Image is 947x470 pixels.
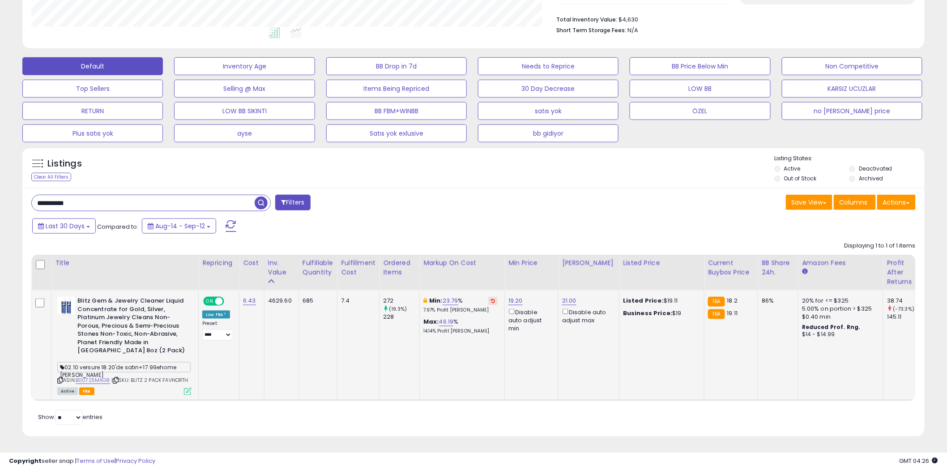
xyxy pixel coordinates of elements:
div: Repricing [202,258,235,268]
small: FBA [708,309,725,319]
strong: Copyright [9,457,42,465]
button: Actions [877,195,916,210]
button: Inventory Age [174,57,315,75]
small: (19.3%) [389,305,407,312]
span: 2025-10-13 04:26 GMT [900,457,938,465]
i: This overrides the store level min markup for this listing [423,298,427,303]
button: Filters [275,195,310,210]
b: Min: [429,296,443,305]
div: 685 [303,297,330,305]
button: Columns [834,195,876,210]
div: 38.74 [887,297,923,305]
div: 145.11 [887,313,923,321]
button: Satıs yok exlusive [326,124,467,142]
a: Privacy Policy [116,457,155,465]
div: 272 [383,297,419,305]
a: 21.00 [562,296,576,305]
span: FBA [79,388,94,395]
span: OFF [223,298,237,305]
div: Displaying 1 to 1 of 1 items [845,242,916,250]
div: 5.00% on portion > $325 [802,305,876,313]
div: seller snap | | [9,457,155,466]
small: FBA [708,297,725,307]
div: Listed Price [623,258,700,268]
button: Plus satıs yok [22,124,163,142]
div: Markup on Cost [423,258,501,268]
div: % [423,318,498,334]
small: (-73.3%) [893,305,914,312]
div: Current Buybox Price [708,258,754,277]
div: 4629.60 [268,297,292,305]
a: 23.79 [443,296,458,305]
div: BB Share 24h. [762,258,794,277]
button: Last 30 Days [32,218,96,234]
button: Items Being Repriced [326,80,467,98]
div: Low. FBA * [202,311,230,319]
div: Title [55,258,195,268]
h5: Listings [47,158,82,170]
button: Selling @ Max [174,80,315,98]
button: Aug-14 - Sep-12 [142,218,216,234]
label: Active [784,165,801,172]
b: Business Price: [623,309,672,317]
span: Aug-14 - Sep-12 [155,222,205,231]
p: 14.14% Profit [PERSON_NAME] [423,328,498,334]
b: Short Term Storage Fees: [556,26,626,34]
div: $14 - $14.99 [802,331,876,338]
span: N/A [627,26,638,34]
span: All listings currently available for purchase on Amazon [57,388,78,395]
div: Amazon Fees [802,258,879,268]
label: Deactivated [859,165,892,172]
span: 18.2 [727,296,738,305]
p: Listing States: [775,154,925,163]
span: 19.11 [727,309,738,317]
div: 86% [762,297,791,305]
button: Default [22,57,163,75]
div: Min Price [508,258,555,268]
div: $19.11 [623,297,697,305]
th: The percentage added to the cost of goods (COGS) that forms the calculator for Min & Max prices. [420,255,505,290]
div: 228 [383,313,419,321]
button: satıs yok [478,102,619,120]
div: Fulfillable Quantity [303,258,333,277]
button: Needs to Reprice [478,57,619,75]
b: Listed Price: [623,296,664,305]
b: Reduced Prof. Rng. [802,323,861,331]
div: ASIN: [57,297,192,394]
button: LOW BB [630,80,770,98]
span: | SKU: BLITZ 2 PACK FAVNORTH [111,376,188,384]
button: LOW BB SIKINTI [174,102,315,120]
span: Last 30 Days [46,222,85,231]
label: Archived [859,175,883,182]
span: 02.10 versure 18.20'de satın+17.99ehome [PERSON_NAME] [57,362,191,372]
p: 7.97% Profit [PERSON_NAME] [423,307,498,313]
label: Out of Stock [784,175,817,182]
button: bb gidiyor [478,124,619,142]
button: BB Drop in 7d [326,57,467,75]
button: 30 Day Decrease [478,80,619,98]
button: ÖZEL [630,102,770,120]
span: Compared to: [97,222,138,231]
div: Inv. value [268,258,295,277]
div: 7.4 [341,297,372,305]
button: Top Sellers [22,80,163,98]
small: Amazon Fees. [802,268,807,276]
div: Ordered Items [383,258,416,277]
i: Revert to store-level Min Markup [491,299,495,303]
div: Cost [243,258,260,268]
b: Total Inventory Value: [556,16,617,23]
button: no [PERSON_NAME] price [782,102,922,120]
span: ON [204,298,215,305]
a: 6.43 [243,296,256,305]
div: $0.40 min [802,313,876,321]
div: Clear All Filters [31,173,71,181]
button: ayse [174,124,315,142]
div: Profit After Returns [887,258,920,286]
span: Columns [840,198,868,207]
img: 51UFXzRvjfL._SL40_.jpg [57,297,75,315]
div: Preset: [202,320,232,341]
a: Terms of Use [77,457,115,465]
b: Blitz Gem & Jewelry Cleaner Liquid Concentrate for Gold, Silver, Platinum Jewelry Cleans Non-Poro... [77,297,186,357]
button: BB Price Below Min [630,57,770,75]
button: Save View [786,195,832,210]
